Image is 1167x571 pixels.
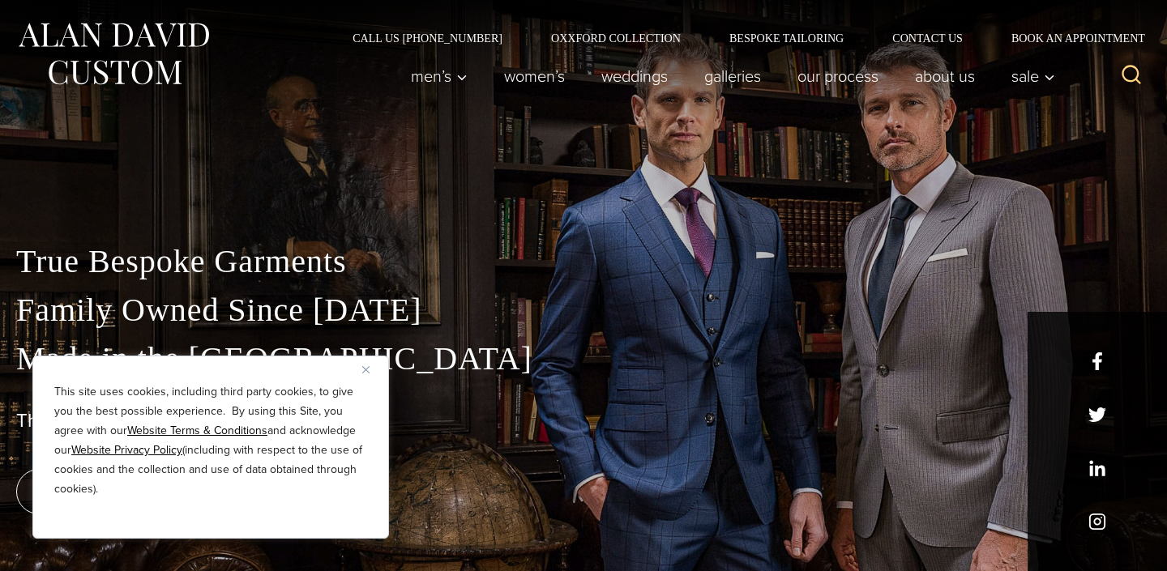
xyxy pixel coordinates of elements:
span: Sale [1011,68,1055,84]
button: Close [362,360,382,379]
a: Book an Appointment [987,32,1151,44]
a: Website Privacy Policy [71,441,182,458]
a: Contact Us [868,32,987,44]
a: Bespoke Tailoring [705,32,868,44]
p: This site uses cookies, including third party cookies, to give you the best possible experience. ... [54,382,367,499]
img: Alan David Custom [16,18,211,90]
a: Oxxford Collection [527,32,705,44]
h1: The Best Custom Suits NYC Has to Offer [16,409,1151,433]
nav: Secondary Navigation [328,32,1151,44]
a: book an appointment [16,469,243,514]
a: Women’s [486,60,583,92]
a: Our Process [780,60,897,92]
a: Galleries [686,60,780,92]
a: Call Us [PHONE_NUMBER] [328,32,527,44]
span: Men’s [411,68,468,84]
nav: Primary Navigation [393,60,1064,92]
p: True Bespoke Garments Family Owned Since [DATE] Made in the [GEOGRAPHIC_DATA] [16,237,1151,383]
a: Website Terms & Conditions [127,422,267,439]
a: weddings [583,60,686,92]
img: Close [362,366,370,373]
a: About Us [897,60,994,92]
button: View Search Form [1112,57,1151,96]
